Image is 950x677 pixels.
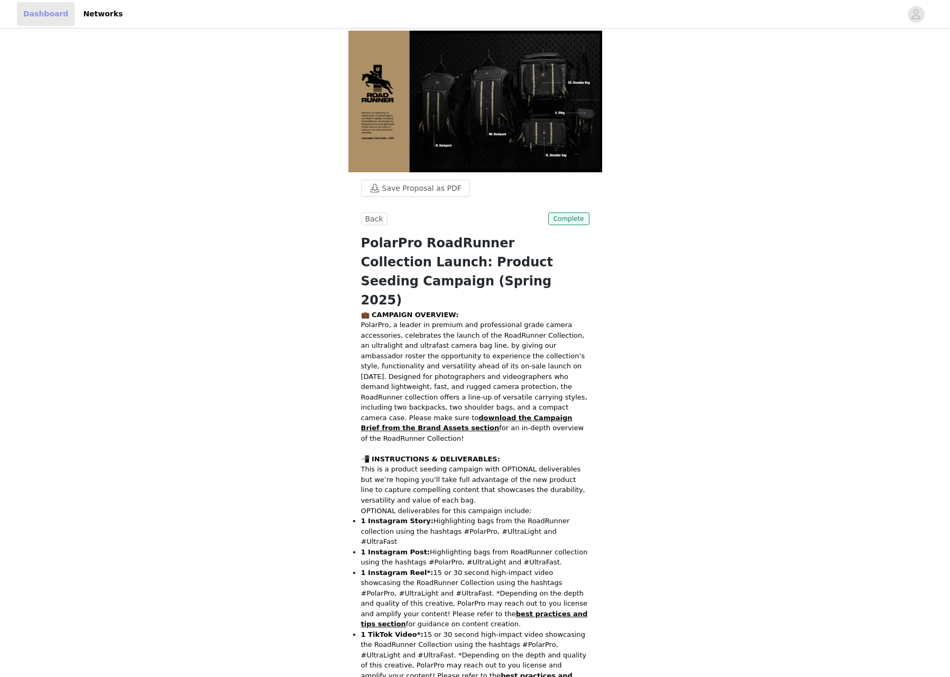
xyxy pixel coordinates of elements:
[548,212,589,225] span: Complete
[361,630,423,638] strong: 1 TikTok Video*:
[361,455,500,463] strong: 📲 INSTRUCTIONS & DELIVERABLES:
[17,2,75,26] a: Dashboard
[77,2,129,26] a: Networks
[361,568,589,629] li: 15 or 30 second high-impact video showcasing the RoadRunner Collection using the hashtags #PolarP...
[361,311,461,319] strong: 💼 CAMPAIGN OVERVIEW:
[348,31,602,172] img: campaign image
[361,516,589,547] li: Highlighting bags from the RoadRunner collection using the hashtags #PolarPro, #UltraLight and #U...
[361,548,430,556] strong: 1 Instagram Post:
[361,212,388,225] button: Back
[361,506,589,516] p: OPTIONAL deliverables for this campaign include:
[361,569,434,577] strong: 1 Instagram Reel*:
[361,234,589,310] h1: PolarPro RoadRunner Collection Launch: Product Seeding Campaign (Spring 2025)
[361,180,470,197] button: Save Proposal as PDF
[361,320,589,443] p: PolarPro, a leader in premium and professional grade camera accessories, celebrates the launch of...
[361,517,434,525] strong: 1 Instagram Story:
[911,6,921,23] div: avatar
[361,464,589,505] p: This is a product seeding campaign with OPTIONAL deliverables but we’re hoping you’ll take full a...
[361,547,589,568] li: Highlighting bags from RoadRunner collection using the hashtags #PolarPro, #UltraLight and #Ultra...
